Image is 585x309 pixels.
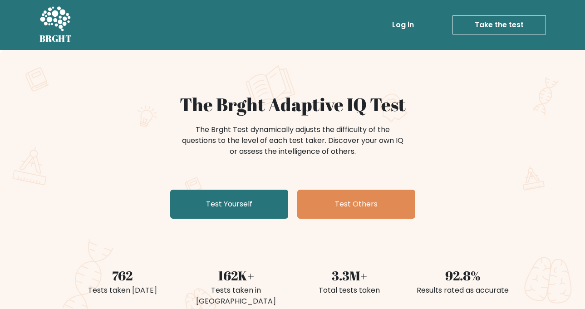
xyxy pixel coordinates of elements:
[71,266,174,285] div: 762
[39,4,72,46] a: BRGHT
[298,285,401,296] div: Total tests taken
[412,285,514,296] div: Results rated as accurate
[71,93,514,115] h1: The Brght Adaptive IQ Test
[71,285,174,296] div: Tests taken [DATE]
[185,266,287,285] div: 162K+
[185,285,287,307] div: Tests taken in [GEOGRAPHIC_DATA]
[412,266,514,285] div: 92.8%
[297,190,415,219] a: Test Others
[452,15,546,34] a: Take the test
[39,33,72,44] h5: BRGHT
[298,266,401,285] div: 3.3M+
[388,16,418,34] a: Log in
[170,190,288,219] a: Test Yourself
[179,124,406,157] div: The Brght Test dynamically adjusts the difficulty of the questions to the level of each test take...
